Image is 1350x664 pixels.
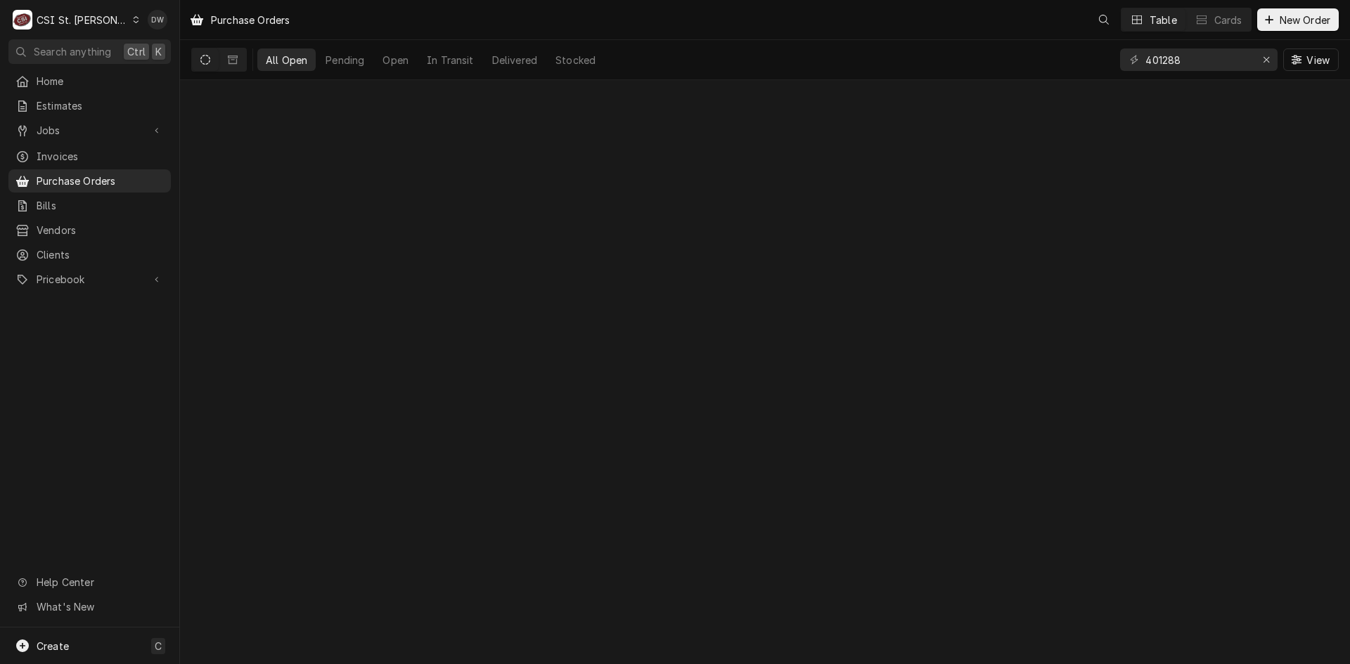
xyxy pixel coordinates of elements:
div: Pending [326,53,364,67]
input: Keyword search [1145,48,1251,71]
button: View [1283,48,1339,71]
a: Clients [8,243,171,266]
div: CSI St. [PERSON_NAME] [37,13,128,27]
span: View [1304,53,1332,67]
a: Bills [8,194,171,217]
div: Open [382,53,409,67]
span: C [155,639,162,653]
span: Clients [37,247,164,262]
a: Vendors [8,219,171,242]
a: Go to Pricebook [8,268,171,291]
div: All Open [266,53,307,67]
button: New Order [1257,8,1339,31]
div: CSI St. Louis's Avatar [13,10,32,30]
span: Bills [37,198,164,213]
span: Pricebook [37,272,143,287]
div: Stocked [555,53,596,67]
div: Cards [1214,13,1242,27]
span: What's New [37,599,162,614]
span: Help Center [37,575,162,590]
a: Estimates [8,94,171,117]
div: DW [148,10,167,30]
span: Ctrl [127,44,146,59]
div: Table [1150,13,1177,27]
span: Create [37,640,69,652]
button: Erase input [1255,48,1278,71]
span: Search anything [34,44,111,59]
a: Go to Jobs [8,119,171,142]
span: New Order [1277,13,1333,27]
a: Invoices [8,145,171,168]
a: Home [8,70,171,93]
a: Purchase Orders [8,169,171,193]
span: Estimates [37,98,164,113]
div: In Transit [427,53,474,67]
button: Search anythingCtrlK [8,39,171,64]
a: Go to Help Center [8,571,171,594]
span: K [155,44,162,59]
span: Invoices [37,149,164,164]
div: C [13,10,32,30]
span: Vendors [37,223,164,237]
span: Jobs [37,123,143,138]
button: Open search [1093,8,1115,31]
div: Dyane Weber's Avatar [148,10,167,30]
span: Home [37,74,164,89]
div: Delivered [492,53,537,67]
a: Go to What's New [8,595,171,618]
span: Purchase Orders [37,174,164,188]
